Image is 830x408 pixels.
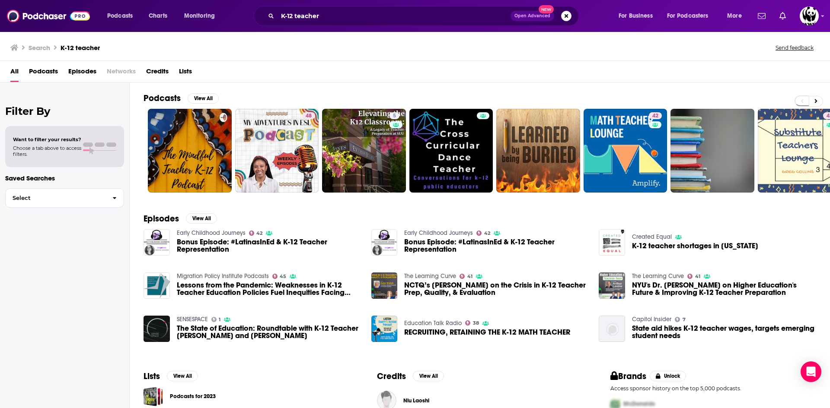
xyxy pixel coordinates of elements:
[371,272,398,299] img: NCTQ’s Kate Walsh on the Crisis in K-12 Teacher Prep, Quality, & Evaluation
[599,272,625,299] img: NYU's Dr. Arthur Levine on Higher Education's Future & Improving K-12 Teacher Preparation
[177,281,361,296] a: Lessons from the Pandemic: Weaknesses in K-12 Teacher Education Policies Fuel Inequities Facing E...
[170,392,216,401] a: Podcasts for 2023
[599,316,625,342] img: State aid hikes K-12 teacher wages, targets emerging student needs
[306,112,312,120] span: 48
[10,64,19,82] a: All
[632,316,671,323] a: Capitol Insider
[272,274,287,279] a: 45
[144,371,198,382] a: ListsView All
[652,112,658,120] span: 42
[149,10,167,22] span: Charts
[800,6,819,25] img: User Profile
[377,371,444,382] a: CreditsView All
[5,174,124,182] p: Saved Searches
[511,11,554,21] button: Open AdvancedNew
[404,229,473,237] a: Early Childhood Journeys
[667,10,709,22] span: For Podcasters
[599,229,625,256] img: K-12 teacher shortages in Michigan
[404,238,588,253] a: Bonus Episode: #LatinasInEd & K-12 Teacher Representation
[302,112,315,119] a: 48
[107,64,136,82] span: Networks
[177,325,361,339] a: The State of Education: Roundtable with K-12 Teacher Eric Silcock and Kourosh Khoylou
[184,10,215,22] span: Monitoring
[13,145,81,157] span: Choose a tab above to access filters.
[460,274,472,279] a: 41
[179,64,192,82] a: Lists
[144,316,170,342] a: The State of Education: Roundtable with K-12 Teacher Eric Silcock and Kourosh Khoylou
[389,112,399,119] a: 5
[467,275,472,278] span: 41
[235,109,319,193] a: 48
[371,229,398,256] img: Bonus Episode: #LatinasInEd & K-12 Teacher Representation
[249,231,263,236] a: 42
[619,10,653,22] span: For Business
[404,329,570,336] a: RECRUITING, RETAINING THE K-12 MATH TEACHER
[695,275,700,278] span: 41
[144,213,217,224] a: EpisodesView All
[650,371,686,381] button: Unlock
[144,272,170,299] img: Lessons from the Pandemic: Weaknesses in K-12 Teacher Education Policies Fuel Inequities Facing E...
[610,385,816,392] p: Access sponsor history on the top 5,000 podcasts.
[661,9,721,23] button: open menu
[632,242,758,250] span: K-12 teacher shortages in [US_STATE]
[146,64,169,82] a: Credits
[754,9,769,23] a: Show notifications dropdown
[632,281,816,296] a: NYU's Dr. Arthur Levine on Higher Education's Future & Improving K-12 Teacher Preparation
[7,8,90,24] img: Podchaser - Follow, Share and Rate Podcasts
[371,316,398,342] img: RECRUITING, RETAINING THE K-12 MATH TEACHER
[404,281,588,296] span: NCTQ’s [PERSON_NAME] on the Crisis in K-12 Teacher Prep, Quality, & Evaluation
[632,325,816,339] a: State aid hikes K-12 teacher wages, targets emerging student needs
[539,5,554,13] span: New
[262,6,587,26] div: Search podcasts, credits, & more...
[177,272,269,280] a: Migration Policy Institute Podcasts
[514,14,550,18] span: Open Advanced
[177,238,361,253] a: Bonus Episode: #LatinasInEd & K-12 Teacher Representation
[683,318,686,322] span: 7
[800,6,819,25] button: Show profile menu
[143,9,172,23] a: Charts
[186,213,217,224] button: View All
[188,93,219,104] button: View All
[5,188,124,208] button: Select
[167,371,198,381] button: View All
[68,64,96,82] a: Episodes
[473,321,479,325] span: 38
[61,44,100,52] h3: K-12 teacher
[773,44,816,51] button: Send feedback
[144,371,160,382] h2: Lists
[623,400,655,408] span: McDonalds
[144,213,179,224] h2: Episodes
[144,93,181,104] h2: Podcasts
[484,231,490,235] span: 42
[584,109,667,193] a: 42
[144,387,163,406] a: Podcasts for 2023
[632,281,816,296] span: NYU's Dr. [PERSON_NAME] on Higher Education's Future & Improving K-12 Teacher Preparation
[177,316,208,323] a: SENSESPACE
[404,319,462,327] a: Education Talk Radio
[13,136,81,142] span: Want to filter your results?
[687,274,700,279] a: 41
[393,112,396,120] span: 5
[632,233,672,240] a: Created Equal
[144,229,170,256] img: Bonus Episode: #LatinasInEd & K-12 Teacher Representation
[476,231,490,236] a: 42
[177,325,361,339] span: The State of Education: Roundtable with K-12 Teacher [PERSON_NAME] and [PERSON_NAME]
[632,242,758,250] a: K-12 teacher shortages in Michigan
[322,109,406,193] a: 5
